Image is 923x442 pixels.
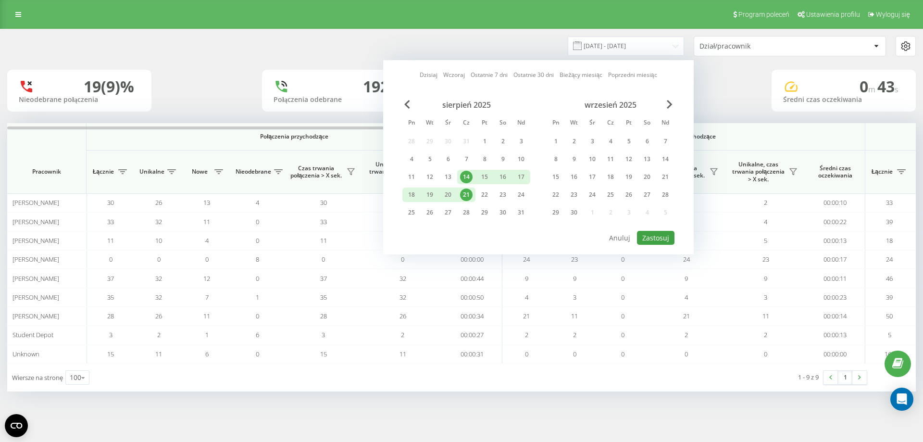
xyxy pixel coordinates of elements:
div: pon 29 wrz 2025 [547,205,565,220]
span: Unikalne, czas trwania połączenia > X sek. [368,161,423,183]
span: 12 [203,274,210,283]
div: 27 [442,206,454,219]
span: 0 [157,255,161,264]
div: Połączenia odebrane [274,96,395,104]
div: ndz 28 wrz 2025 [656,188,674,202]
div: 7 [659,135,672,148]
span: 2 [764,330,767,339]
div: pt 26 wrz 2025 [620,188,638,202]
div: 13 [641,153,653,165]
div: 10 [515,153,527,165]
span: 0 [401,255,404,264]
div: 18 [405,189,418,201]
span: 30 [107,198,114,207]
span: 9 [685,274,688,283]
div: 14 [460,171,473,183]
div: pon 22 wrz 2025 [547,188,565,202]
span: 26 [155,198,162,207]
td: 00:00:00 [805,345,865,364]
span: 15 [320,350,327,358]
div: czw 7 sie 2025 [457,152,475,166]
span: 26 [399,312,406,320]
div: 19 (9)% [84,77,134,96]
span: 39 [886,217,893,226]
span: 0 [860,76,877,97]
div: sob 23 sie 2025 [494,188,512,202]
div: 21 [460,189,473,201]
div: 9 [568,153,580,165]
div: pt 19 wrz 2025 [620,170,638,184]
span: Połączenia przychodzące [112,133,477,140]
span: 33 [320,217,327,226]
a: Bieżący miesiąc [560,70,602,79]
span: 6 [205,350,209,358]
span: 21 [683,312,690,320]
td: 00:00:22 [805,212,865,231]
span: 18 [886,236,893,245]
span: 0 [256,350,259,358]
span: 0 [685,350,688,358]
span: 11 [571,312,578,320]
div: 11 [405,171,418,183]
div: 29 [478,206,491,219]
div: 15 [478,171,491,183]
div: 17 [586,171,599,183]
span: 13 [203,198,210,207]
div: 28 [460,206,473,219]
div: 24 [586,189,599,201]
div: 8 [549,153,562,165]
div: 1 - 9 z 9 [798,372,819,382]
div: śr 10 wrz 2025 [583,152,601,166]
div: 22 [549,189,562,201]
a: Wczoraj [443,70,465,79]
abbr: sobota [496,116,510,131]
div: sob 20 wrz 2025 [638,170,656,184]
div: 3 [515,135,527,148]
span: Łącznie [870,168,894,176]
div: 24 [515,189,527,201]
span: 0 [256,217,259,226]
span: Previous Month [404,100,410,109]
div: 11 [604,153,617,165]
div: śr 13 sie 2025 [439,170,457,184]
div: pt 15 sie 2025 [475,170,494,184]
span: Wyloguj się [876,11,910,18]
span: Czas trwania połączenia > X sek. [288,164,344,179]
abbr: sobota [640,116,654,131]
span: 7 [205,293,209,302]
span: [PERSON_NAME] [12,217,59,226]
div: ndz 7 wrz 2025 [656,134,674,149]
td: 00:00:31 [442,345,502,364]
div: 12 [424,171,436,183]
div: pon 8 wrz 2025 [547,152,565,166]
span: 3 [573,293,576,302]
div: czw 21 sie 2025 [457,188,475,202]
span: Student Depot [12,330,53,339]
span: 32 [155,274,162,283]
div: 8 [478,153,491,165]
span: 9 [525,274,528,283]
abbr: wtorek [423,116,437,131]
span: Wiersze na stronę [12,373,63,382]
div: 14 [659,153,672,165]
span: 50 [886,312,893,320]
div: ndz 21 wrz 2025 [656,170,674,184]
span: 3 [109,330,112,339]
span: 37 [107,274,114,283]
a: Poprzedni miesiąc [608,70,657,79]
span: 0 [573,350,576,358]
div: Średni czas oczekiwania [783,96,904,104]
a: 1 [838,371,852,384]
td: 00:00:13 [805,231,865,250]
abbr: poniedziałek [404,116,419,131]
div: śr 6 sie 2025 [439,152,457,166]
span: 2 [573,330,576,339]
div: śr 27 sie 2025 [439,205,457,220]
abbr: poniedziałek [549,116,563,131]
div: 28 [659,189,672,201]
td: 00:00:44 [442,269,502,288]
span: [PERSON_NAME] [12,274,59,283]
div: Nieodebrane połączenia [19,96,140,104]
div: pt 5 wrz 2025 [620,134,638,149]
div: 6 [641,135,653,148]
